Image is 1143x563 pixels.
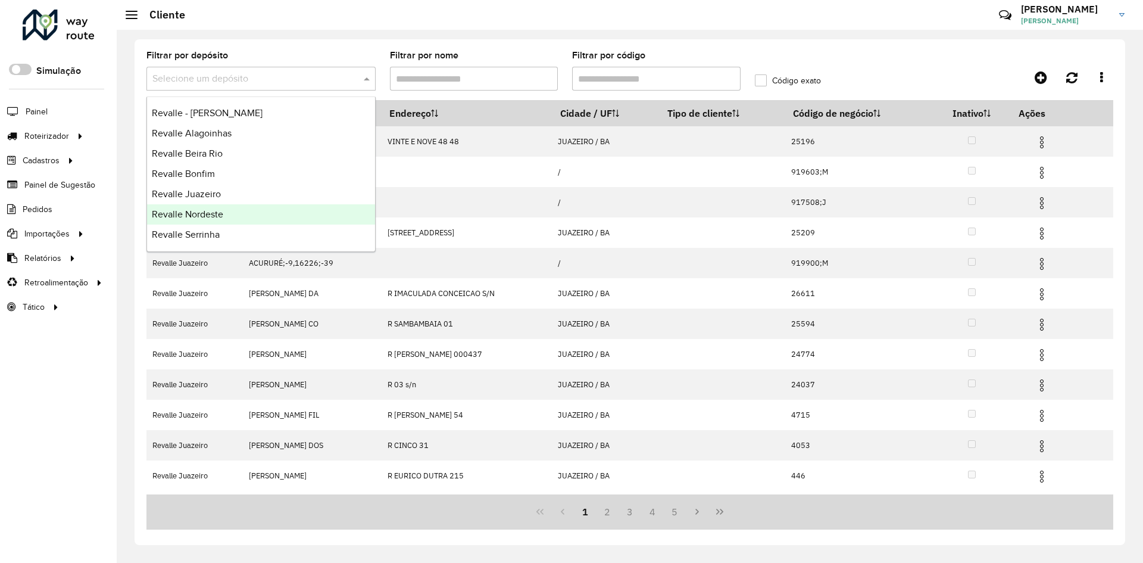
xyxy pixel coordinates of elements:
[138,8,185,21] h2: Cliente
[381,278,552,309] td: R IMACULADA CONCEICAO S/N
[146,369,243,400] td: Revalle Juazeiro
[552,187,659,217] td: /
[552,126,659,157] td: JUAZEIRO / BA
[390,48,458,63] label: Filtrar por nome
[552,369,659,400] td: JUAZEIRO / BA
[552,400,659,430] td: JUAZEIRO / BA
[785,101,933,126] th: Código de negócio
[686,500,708,523] button: Next Page
[243,278,381,309] td: [PERSON_NAME] DA
[152,108,263,118] span: Revalle - [PERSON_NAME]
[992,2,1018,28] a: Contato Rápido
[552,309,659,339] td: JUAZEIRO / BA
[243,309,381,339] td: [PERSON_NAME] CO
[381,309,552,339] td: R SAMBAMBAIA 01
[381,339,552,369] td: R [PERSON_NAME] 000437
[152,128,232,138] span: Revalle Alagoinhas
[381,126,552,157] td: VINTE E NOVE 48 48
[755,74,821,87] label: Código exato
[24,130,69,142] span: Roteirizador
[152,189,221,199] span: Revalle Juazeiro
[552,430,659,461] td: JUAZEIRO / BA
[552,101,659,126] th: Cidade / UF
[785,339,933,369] td: 24774
[785,461,933,491] td: 446
[785,217,933,248] td: 25209
[23,154,60,167] span: Cadastros
[785,400,933,430] td: 4715
[146,309,243,339] td: Revalle Juazeiro
[596,500,619,523] button: 2
[146,97,376,252] ng-dropdown-panel: Options list
[785,278,933,309] td: 26611
[933,101,1010,126] th: Inativo
[708,500,731,523] button: Last Page
[146,48,228,63] label: Filtrar por depósito
[381,101,552,126] th: Endereço
[552,278,659,309] td: JUAZEIRO / BA
[152,169,215,179] span: Revalle Bonfim
[552,461,659,491] td: JUAZEIRO / BA
[381,430,552,461] td: R CINCO 31
[24,276,88,289] span: Retroalimentação
[552,157,659,187] td: /
[785,126,933,157] td: 25196
[243,369,381,400] td: [PERSON_NAME]
[664,500,686,523] button: 5
[146,339,243,369] td: Revalle Juazeiro
[243,400,381,430] td: [PERSON_NAME] FIL
[381,400,552,430] td: R [PERSON_NAME] 54
[785,248,933,278] td: 919900;M
[785,369,933,400] td: 24037
[152,148,223,158] span: Revalle Beira Rio
[24,228,70,240] span: Importações
[381,461,552,491] td: R EURICO DUTRA 215
[24,179,95,191] span: Painel de Sugestão
[785,309,933,339] td: 25594
[152,209,223,219] span: Revalle Nordeste
[552,248,659,278] td: /
[146,248,243,278] td: Revalle Juazeiro
[574,500,597,523] button: 1
[152,229,220,239] span: Revalle Serrinha
[785,187,933,217] td: 917508;J
[552,339,659,369] td: JUAZEIRO / BA
[23,301,45,313] span: Tático
[24,252,61,265] span: Relatórios
[552,217,659,248] td: JUAZEIRO / BA
[243,430,381,461] td: [PERSON_NAME] DOS
[146,400,243,430] td: Revalle Juazeiro
[23,203,52,216] span: Pedidos
[1021,15,1110,26] span: [PERSON_NAME]
[26,105,48,118] span: Painel
[619,500,641,523] button: 3
[572,48,645,63] label: Filtrar por código
[243,461,381,491] td: [PERSON_NAME]
[146,430,243,461] td: Revalle Juazeiro
[659,101,785,126] th: Tipo de cliente
[146,278,243,309] td: Revalle Juazeiro
[1021,4,1110,15] h3: [PERSON_NAME]
[36,64,81,78] label: Simulação
[146,461,243,491] td: Revalle Juazeiro
[1011,101,1082,126] th: Ações
[381,217,552,248] td: [STREET_ADDRESS]
[243,339,381,369] td: [PERSON_NAME]
[381,369,552,400] td: R 03 s/n
[785,430,933,461] td: 4053
[785,157,933,187] td: 919603;M
[243,248,381,278] td: ACURURÉ;-9,16226;-39
[641,500,664,523] button: 4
